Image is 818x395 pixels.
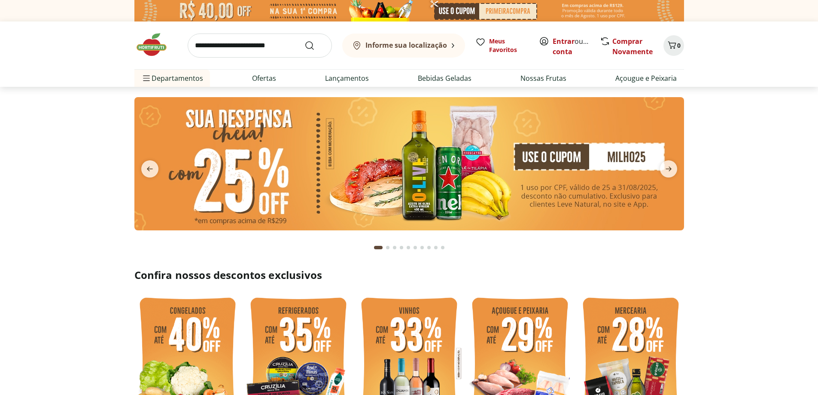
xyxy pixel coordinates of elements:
a: Meus Favoritos [475,37,529,54]
img: cupom [134,97,684,230]
a: Entrar [553,37,575,46]
b: Informe sua localização [365,40,447,50]
button: previous [134,160,165,178]
span: Meus Favoritos [489,37,529,54]
button: Go to page 2 from fs-carousel [384,237,391,258]
button: Go to page 3 from fs-carousel [391,237,398,258]
a: Comprar Novamente [612,37,653,56]
span: ou [553,36,591,57]
button: Submit Search [304,40,325,51]
h2: Confira nossos descontos exclusivos [134,268,684,282]
button: Go to page 5 from fs-carousel [405,237,412,258]
a: Nossas Frutas [520,73,566,83]
button: Carrinho [663,35,684,56]
a: Lançamentos [325,73,369,83]
button: next [653,160,684,178]
a: Açougue e Peixaria [615,73,677,83]
button: Current page from fs-carousel [372,237,384,258]
button: Go to page 7 from fs-carousel [419,237,426,258]
button: Go to page 10 from fs-carousel [439,237,446,258]
button: Go to page 4 from fs-carousel [398,237,405,258]
a: Criar conta [553,37,600,56]
span: 0 [677,41,681,49]
button: Go to page 8 from fs-carousel [426,237,432,258]
a: Ofertas [252,73,276,83]
a: Bebidas Geladas [418,73,471,83]
button: Go to page 9 from fs-carousel [432,237,439,258]
button: Informe sua localização [342,34,465,58]
button: Go to page 6 from fs-carousel [412,237,419,258]
input: search [188,34,332,58]
span: Departamentos [141,68,203,89]
img: Hortifruti [134,32,177,58]
button: Menu [141,68,152,89]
